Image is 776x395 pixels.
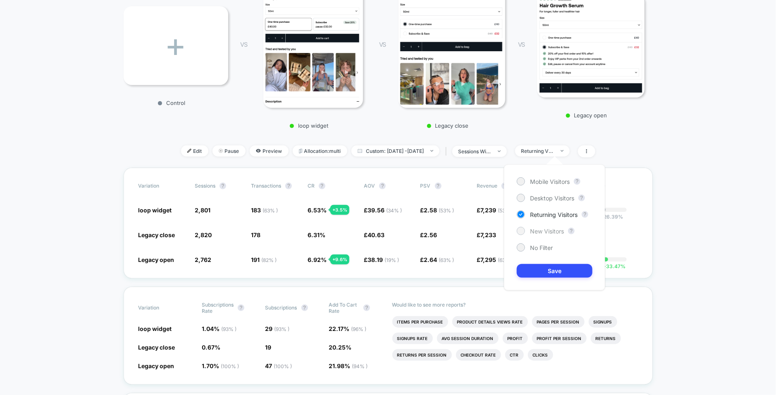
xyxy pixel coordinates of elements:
button: ? [435,183,442,189]
span: ( 53 % ) [439,207,454,214]
span: 39.56 [368,207,402,214]
span: Desktop Visitors [530,195,574,202]
span: No Filter [530,244,553,251]
div: + 9.6 % [330,255,349,264]
span: Legacy close [138,344,175,351]
span: 22.17 % [329,325,366,332]
button: ? [319,183,325,189]
span: £ [420,256,454,263]
span: ( 63 % ) [263,207,278,214]
div: + 3.5 % [330,205,349,215]
span: ( 82 % ) [261,257,277,263]
span: Pause [213,145,246,157]
span: Subscriptions [265,305,297,311]
span: Legacy close [138,231,175,238]
span: ( 63 % ) [439,257,454,263]
button: ? [285,183,292,189]
span: 1.70 % [202,362,239,369]
img: end [430,150,433,152]
div: Returning Visitors [521,148,554,154]
span: 6.92 % [308,256,327,263]
img: end [561,150,563,152]
li: Returns Per Session [392,349,452,361]
button: ? [578,195,585,201]
button: ? [220,183,226,189]
span: 40.63 [368,231,384,238]
span: 183 [251,207,278,214]
span: ( 19 % ) [384,257,399,263]
img: end [219,149,223,153]
span: loop widget [138,325,172,332]
div: + [124,6,228,85]
span: --- [590,233,638,239]
li: Returns [591,333,621,344]
span: ( 96 % ) [351,326,366,332]
span: 2.56 [424,231,437,238]
span: ( 93 % ) [275,326,290,332]
span: 20.25 % [329,344,351,351]
span: 0.67 % [202,344,220,351]
span: 2,762 [195,256,211,263]
span: £ [477,256,513,263]
span: 21.98 % [329,362,368,369]
span: PSV [420,183,431,189]
span: ( 100 % ) [221,363,239,369]
span: £ [364,256,399,263]
li: Product Details Views Rate [452,316,528,328]
span: Variation [138,302,184,314]
img: edit [187,149,191,153]
span: New Visitors [530,228,564,235]
span: CR [308,183,315,189]
span: Custom: [DATE] - [DATE] [351,145,439,157]
li: Signups Rate [392,333,433,344]
button: ? [363,305,370,311]
button: ? [568,228,575,234]
li: Signups [589,316,617,328]
span: ( 94 % ) [352,363,368,369]
span: Allocation: multi [293,145,347,157]
li: Clicks [528,349,553,361]
span: | [444,145,452,157]
span: Edit [181,145,208,157]
p: Legacy close [394,122,501,129]
li: Pages Per Session [532,316,585,328]
span: £ [420,207,454,214]
span: £ [364,231,384,238]
span: Add To Cart Rate [329,302,359,314]
span: 2,820 [195,231,212,238]
span: 178 [251,231,260,238]
button: ? [379,183,386,189]
button: ? [301,305,308,311]
span: 1.04 % [202,325,236,332]
li: Profit [503,333,528,344]
span: ( 34 % ) [386,207,402,214]
span: 47 [265,362,292,369]
span: Transactions [251,183,281,189]
span: ( 100 % ) [274,363,292,369]
span: £ [477,231,496,238]
span: VS [241,41,247,48]
img: calendar [358,149,362,153]
span: Returning Visitors [530,211,578,218]
span: 6.31 % [308,231,325,238]
li: Ctr [505,349,524,361]
span: 7,239 [480,207,513,214]
span: Subscriptions Rate [202,302,234,314]
li: Checkout Rate [456,349,501,361]
p: loop widget [255,122,363,129]
span: ( 93 % ) [221,326,236,332]
p: Legacy open [533,112,640,119]
span: 7,295 [480,256,513,263]
span: 2,801 [195,207,210,214]
span: VS [518,41,525,48]
p: Control [119,100,224,106]
img: rebalance [299,149,302,153]
li: Profit Per Session [532,333,587,344]
span: loop widget [138,207,172,214]
span: VS [379,41,386,48]
button: ? [238,305,244,311]
span: Sessions [195,183,215,189]
span: Legacy open [138,256,174,263]
li: Avg Session Duration [437,333,499,344]
span: 19 [265,344,272,351]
